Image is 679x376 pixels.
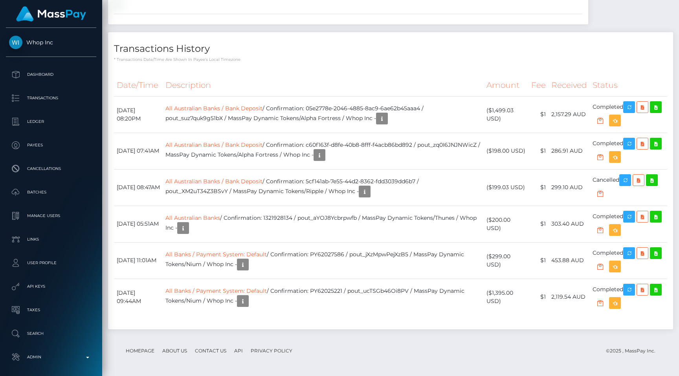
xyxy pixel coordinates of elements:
img: Whop Inc [9,36,22,49]
a: Dashboard [6,65,96,84]
a: Batches [6,183,96,202]
td: ($198.00 USD) [484,133,529,169]
td: / Confirmation: PY62025221 / pout_ucTSGb46Oi8PV / MassPay Dynamic Tokens/Nium / Whop Inc - [163,279,484,315]
a: Manage Users [6,206,96,226]
a: API Keys [6,277,96,296]
td: Completed [590,96,667,133]
a: Taxes [6,300,96,320]
a: Privacy Policy [248,345,295,357]
a: Transactions [6,88,96,108]
a: All Australian Banks / Bank Deposit [165,178,262,185]
th: Received [549,75,590,96]
td: ($1,395.00 USD) [484,279,529,315]
td: Cancelled [590,169,667,206]
th: Description [163,75,484,96]
a: All Banks / Payment System: Default [165,251,267,258]
td: $1 [529,96,549,133]
a: API [231,345,246,357]
p: Payees [9,139,93,151]
a: Admin [6,347,96,367]
p: Dashboard [9,69,93,80]
td: [DATE] 11:01AM [114,242,163,279]
td: 303.40 AUD [549,206,590,242]
a: All Banks / Payment System: Default [165,287,267,294]
td: Completed [590,279,667,315]
td: Completed [590,206,667,242]
a: Search [6,324,96,343]
a: About Us [159,345,190,357]
p: Cancellations [9,163,93,175]
th: Status [590,75,667,96]
p: Links [9,234,93,245]
p: User Profile [9,257,93,269]
a: All Australian Banks / Bank Deposit [165,141,262,148]
td: [DATE] 09:44AM [114,279,163,315]
td: 286.91 AUD [549,133,590,169]
a: All Australian Banks [165,214,220,221]
p: Search [9,328,93,339]
p: Ledger [9,116,93,128]
th: Fee [529,75,549,96]
td: ($299.00 USD) [484,242,529,279]
td: Completed [590,133,667,169]
td: [DATE] 08:47AM [114,169,163,206]
td: $1 [529,169,549,206]
td: $1 [529,206,549,242]
td: 2,157.29 AUD [549,96,590,133]
h4: Transactions History [114,42,667,56]
p: Manage Users [9,210,93,222]
td: [DATE] 05:51AM [114,206,163,242]
td: 2,119.54 AUD [549,279,590,315]
a: Cancellations [6,159,96,179]
img: MassPay Logo [16,6,86,22]
td: ($1,499.03 USD) [484,96,529,133]
td: ($200.00 USD) [484,206,529,242]
a: User Profile [6,253,96,273]
img: vr_1RKbLcCXdfp1jQhWiiHsQadafile_1RKbLVCXdfp1jQhWwjfudmE2 [114,1,120,7]
td: $1 [529,242,549,279]
a: Homepage [123,345,158,357]
td: 299.10 AUD [549,169,590,206]
td: [DATE] 07:41AM [114,133,163,169]
p: Batches [9,186,93,198]
td: ($199.03 USD) [484,169,529,206]
td: Completed [590,242,667,279]
td: / Confirmation: PY62027586 / pout_jXzMpwPejXzB5 / MassPay Dynamic Tokens/Nium / Whop Inc - [163,242,484,279]
p: Taxes [9,304,93,316]
td: $1 [529,279,549,315]
td: / Confirmation: 05e2778e-2046-4885-8ac9-6ae62b45aaa4 / pout_suz7quk9g51bX / MassPay Dynamic Token... [163,96,484,133]
a: All Australian Banks / Bank Deposit [165,105,262,112]
p: * Transactions date/time are shown in payee's local timezone [114,57,667,62]
td: / Confirmation: c60f163f-d8fe-40b8-8fff-f4acb86bd892 / pout_zq0I6JNJNWicZ / MassPay Dynamic Token... [163,133,484,169]
span: Whop Inc [6,39,96,46]
div: © 2025 , MassPay Inc. [606,347,661,355]
p: API Keys [9,281,93,292]
td: / Confirmation: 5cf141ab-7e55-44d2-8362-fdd3039dd6b7 / pout_XM2uT34Z3BSvY / MassPay Dynamic Token... [163,169,484,206]
a: Ledger [6,112,96,131]
th: Amount [484,75,529,96]
p: Transactions [9,92,93,104]
td: / Confirmation: 1321928134 / pout_aYOJ8Ycbrpwfb / MassPay Dynamic Tokens/Thunes / Whop Inc - [163,206,484,242]
a: Contact Us [192,345,229,357]
a: Links [6,230,96,249]
td: 453.88 AUD [549,242,590,279]
p: Admin [9,351,93,363]
th: Date/Time [114,75,163,96]
td: [DATE] 08:20PM [114,96,163,133]
a: Payees [6,135,96,155]
td: $1 [529,133,549,169]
